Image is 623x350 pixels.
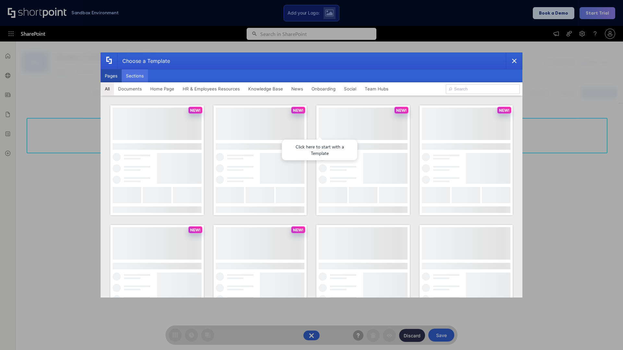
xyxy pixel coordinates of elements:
[340,82,360,95] button: Social
[101,52,522,297] div: template selector
[293,227,303,232] p: NEW!
[114,82,146,95] button: Documents
[591,319,623,350] iframe: Chat Widget
[117,53,170,69] div: Choose a Template
[446,84,520,94] input: Search
[146,82,178,95] button: Home Page
[101,82,114,95] button: All
[178,82,244,95] button: HR & Employees Resources
[360,82,393,95] button: Team Hubs
[190,227,201,232] p: NEW!
[122,69,148,82] button: Sections
[244,82,287,95] button: Knowledge Base
[499,108,509,113] p: NEW!
[307,82,340,95] button: Onboarding
[190,108,201,113] p: NEW!
[101,69,122,82] button: Pages
[293,108,303,113] p: NEW!
[287,82,307,95] button: News
[396,108,407,113] p: NEW!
